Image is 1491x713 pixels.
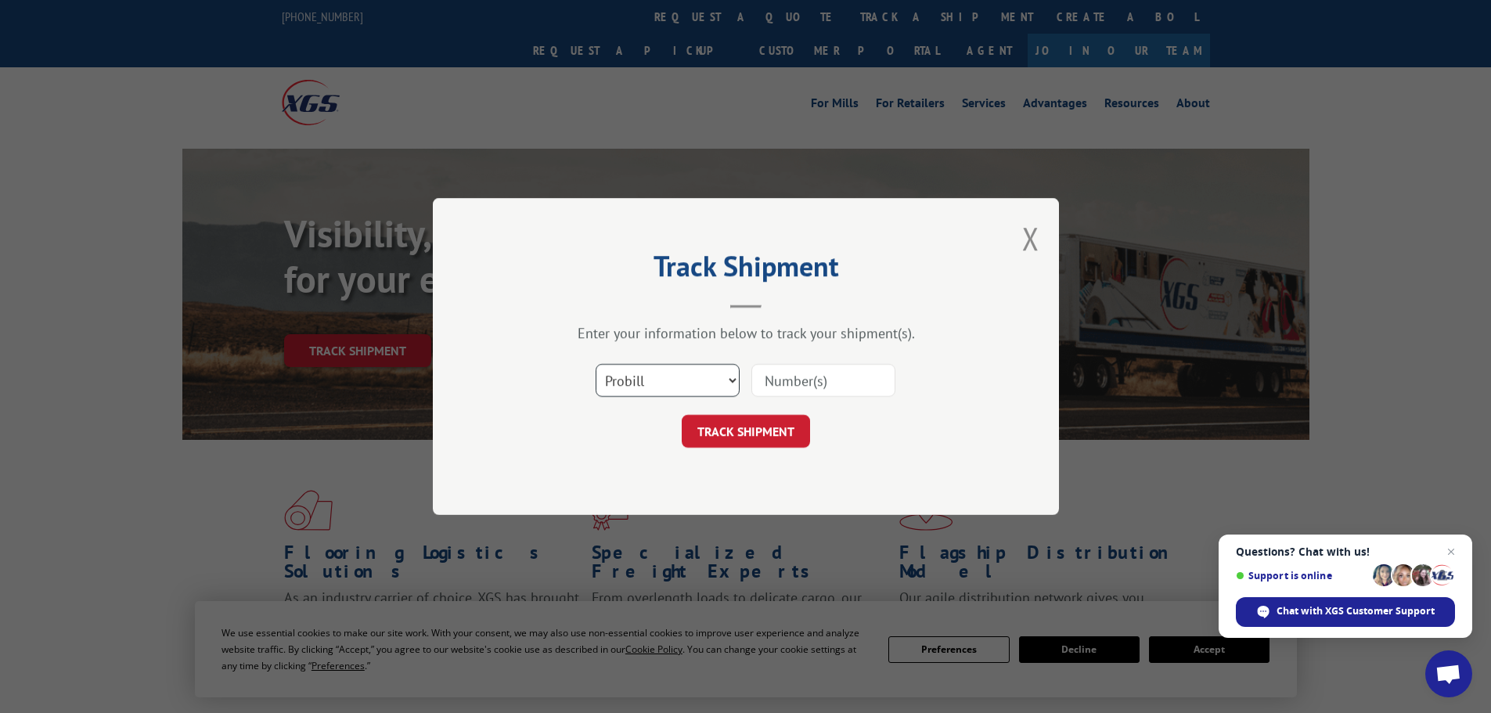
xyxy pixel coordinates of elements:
[1022,218,1039,259] button: Close modal
[1236,546,1455,558] span: Questions? Chat with us!
[682,415,810,448] button: TRACK SHIPMENT
[751,364,895,397] input: Number(s)
[511,324,981,342] div: Enter your information below to track your shipment(s).
[1236,597,1455,627] div: Chat with XGS Customer Support
[1236,570,1367,582] span: Support is online
[1442,542,1460,561] span: Close chat
[1277,604,1435,618] span: Chat with XGS Customer Support
[1425,650,1472,697] div: Open chat
[511,255,981,285] h2: Track Shipment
